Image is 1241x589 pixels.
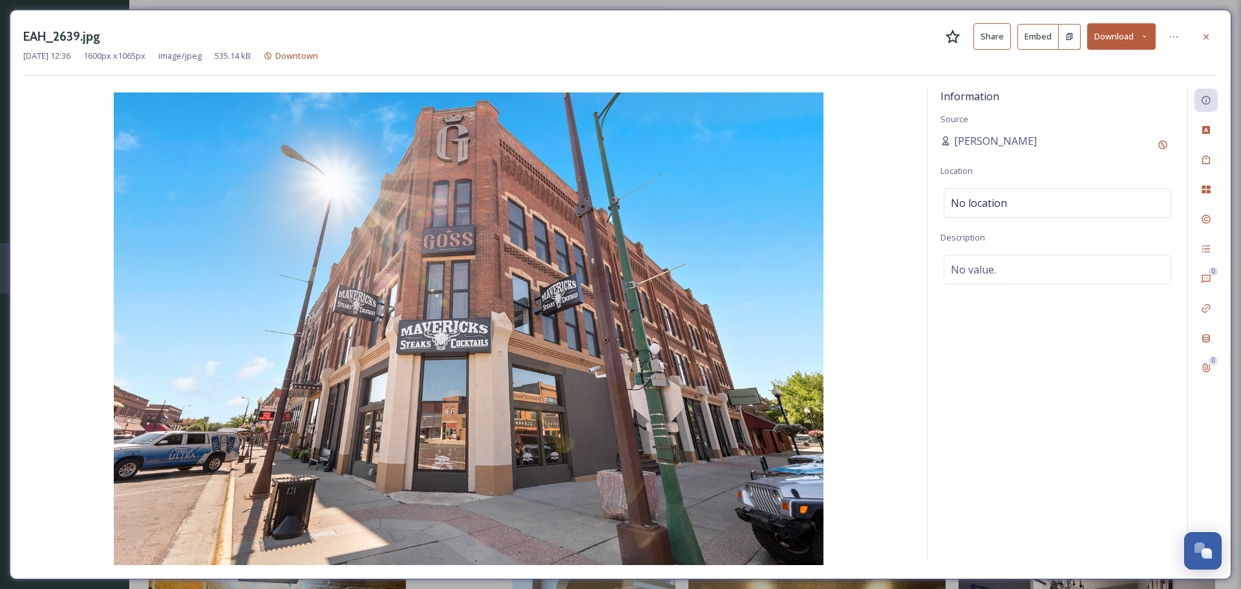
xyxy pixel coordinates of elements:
[954,133,1037,149] span: [PERSON_NAME]
[940,89,999,103] span: Information
[1209,267,1218,276] div: 0
[83,50,145,62] span: 1600 px x 1065 px
[1017,24,1059,50] button: Embed
[23,92,914,565] img: EAH_2639.jpg
[940,113,968,125] span: Source
[951,195,1007,211] span: No location
[215,50,251,62] span: 535.14 kB
[158,50,202,62] span: image/jpeg
[940,231,985,243] span: Description
[1184,532,1222,570] button: Open Chat
[1087,23,1156,50] button: Download
[951,262,996,277] span: No value.
[1209,356,1218,365] div: 0
[940,165,973,177] span: Location
[23,27,100,46] h3: EAH_2639.jpg
[973,23,1011,50] button: Share
[23,50,70,62] span: [DATE] 12:36
[275,50,318,61] span: Downtown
